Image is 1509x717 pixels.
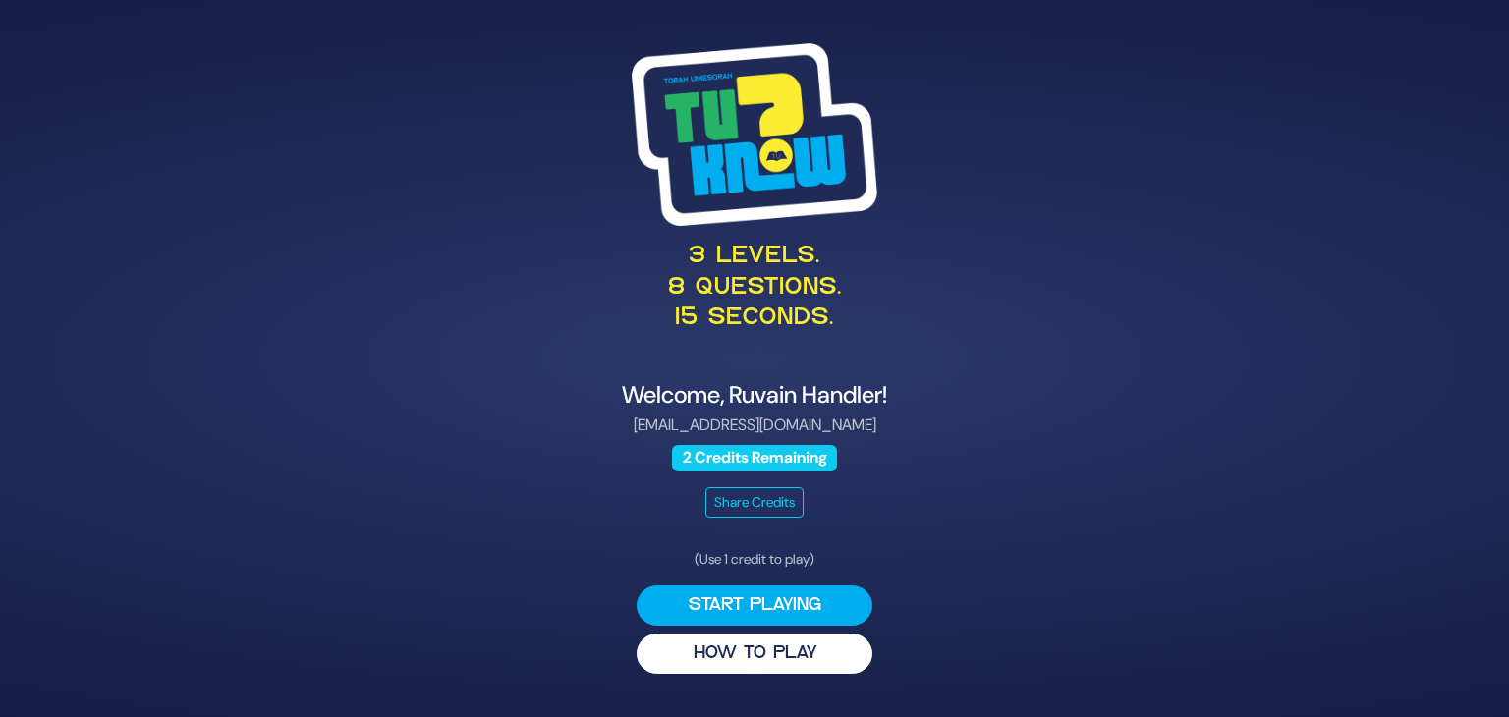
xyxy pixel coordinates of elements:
[632,43,877,226] img: Tournament Logo
[705,487,804,518] button: Share Credits
[275,242,1234,334] p: 3 levels. 8 questions. 15 seconds.
[637,549,872,570] p: (Use 1 credit to play)
[275,381,1234,410] h4: Welcome, Ruvain Handler!
[275,414,1234,437] p: [EMAIL_ADDRESS][DOMAIN_NAME]
[637,634,872,674] button: HOW TO PLAY
[637,585,872,626] button: Start Playing
[672,445,837,471] span: 2 Credits Remaining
